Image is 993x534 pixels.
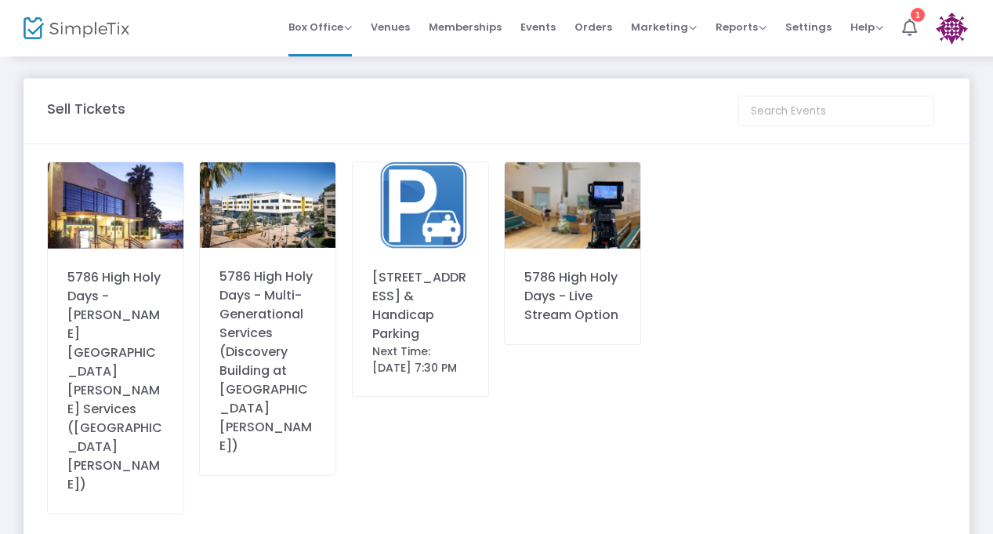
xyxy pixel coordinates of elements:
img: SaMoHighDiscoveryBuilding.jpg [200,162,335,248]
div: Next Time: [DATE] 7:30 PM [372,343,469,376]
span: Orders [574,7,612,47]
div: 1 [911,8,925,22]
img: 638576232061168971638242796451800326637953335197422082BarnumHallDuskOutside.jpeg [48,162,183,249]
span: Events [520,7,556,47]
div: [STREET_ADDRESS] & Handicap Parking [372,268,469,343]
div: 5786 High Holy Days - [PERSON_NAME][GEOGRAPHIC_DATA][PERSON_NAME] Services ([GEOGRAPHIC_DATA][PER... [67,268,164,494]
span: Help [850,20,883,35]
div: 5786 High Holy Days - Live Stream Option [524,268,621,325]
img: 638576269594860971638261109720977930637953388428885090KILivestreamHHDImage.jpg [505,162,640,249]
span: Box Office [288,20,352,35]
span: Memberships [429,7,502,47]
input: Search Events [738,96,934,126]
div: 5786 High Holy Days - Multi-Generational Services (Discovery Building at [GEOGRAPHIC_DATA][PERSON... [219,267,316,456]
m-panel-title: Sell Tickets [47,98,125,119]
img: 638910584985590434638576272352431980HHDParkingImage.png [353,162,488,249]
span: Settings [785,7,832,47]
span: Reports [716,20,766,35]
span: Venues [371,7,410,47]
span: Marketing [631,20,697,35]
